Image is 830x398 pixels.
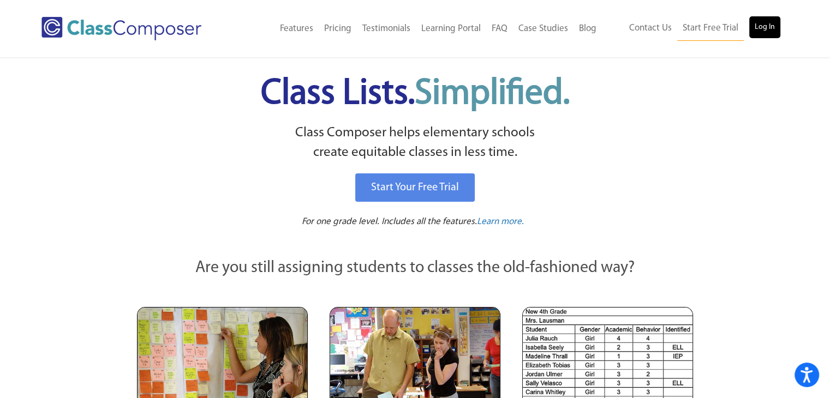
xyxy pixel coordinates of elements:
a: Start Free Trial [677,16,744,41]
a: Log In [749,16,780,38]
a: Learning Portal [416,17,486,41]
a: FAQ [486,17,513,41]
span: Simplified. [415,76,570,112]
span: Learn more. [477,217,524,226]
a: Testimonials [357,17,416,41]
p: Are you still assigning students to classes the old-fashioned way? [137,256,694,280]
nav: Header Menu [602,16,780,41]
a: Pricing [319,17,357,41]
span: For one grade level. Includes all the features. [302,217,477,226]
a: Blog [574,17,602,41]
nav: Header Menu [236,17,601,41]
a: Learn more. [477,215,524,229]
a: Case Studies [513,17,574,41]
span: Start Your Free Trial [371,182,459,193]
img: Class Composer [41,17,201,40]
span: Class Lists. [261,76,570,112]
p: Class Composer helps elementary schools create equitable classes in less time. [135,123,695,163]
a: Features [274,17,319,41]
a: Contact Us [624,16,677,40]
a: Start Your Free Trial [355,173,475,202]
